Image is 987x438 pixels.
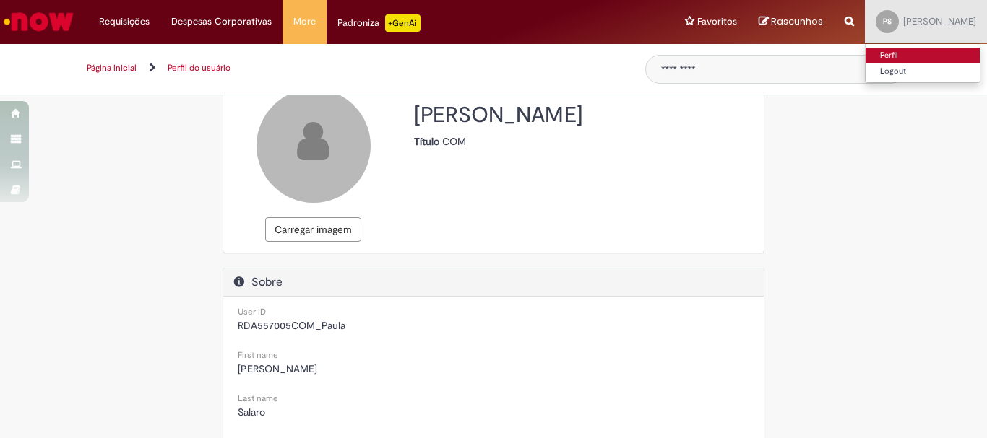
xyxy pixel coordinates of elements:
a: Logout [866,63,980,79]
span: RDA557005COM_Paula [238,319,345,332]
img: ServiceNow [1,7,76,36]
button: Carregar imagem [265,217,361,242]
h2: Sobre [234,276,753,289]
span: Despesas Corporativas [171,14,272,29]
strong: Título [414,135,442,148]
span: Favoritos [697,14,737,29]
small: User ID [238,306,266,317]
span: More [293,14,316,29]
a: Perfil [866,48,980,63]
span: [PERSON_NAME] [903,15,976,27]
span: COM [442,135,466,148]
span: Requisições [99,14,150,29]
span: Rascunhos [771,14,823,28]
ul: Trilhas de página [82,55,624,82]
span: PS [883,17,892,26]
span: Salaro [238,406,265,419]
a: Página inicial [87,62,137,74]
span: [PERSON_NAME] [238,362,317,375]
small: Last name [238,393,278,404]
small: First name [238,349,278,361]
p: +GenAi [385,14,421,32]
a: Perfil do usuário [168,62,230,74]
a: Rascunhos [759,15,823,29]
div: Padroniza [337,14,421,32]
h2: [PERSON_NAME] [414,103,753,127]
